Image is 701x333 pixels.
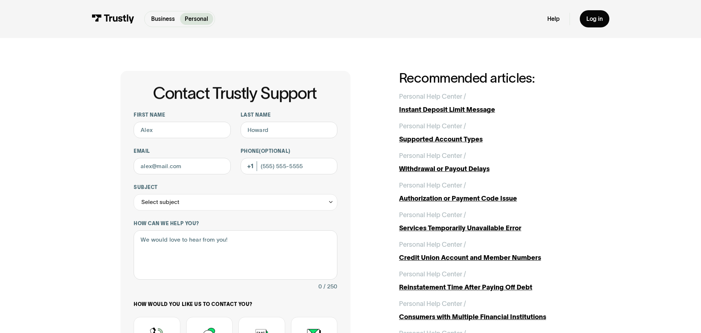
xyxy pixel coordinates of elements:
[399,121,466,131] div: Personal Help Center /
[141,197,179,207] div: Select subject
[259,148,290,154] span: (Optional)
[151,15,175,23] p: Business
[399,210,466,220] div: Personal Help Center /
[323,281,337,291] div: / 250
[399,181,581,204] a: Personal Help Center /Authorization or Payment Code Issue
[399,181,466,190] div: Personal Help Center /
[399,151,466,161] div: Personal Help Center /
[318,281,322,291] div: 0
[134,220,337,227] label: How can we help you?
[399,92,466,102] div: Personal Help Center /
[134,112,231,118] label: First name
[399,151,581,174] a: Personal Help Center /Withdrawal or Payout Delays
[134,122,231,138] input: Alex
[399,269,466,279] div: Personal Help Center /
[399,253,581,263] div: Credit Union Account and Member Numbers
[241,122,338,138] input: Howard
[399,210,581,233] a: Personal Help Center /Services Temporarily Unavailable Error
[241,158,338,174] input: (555) 555-5555
[134,184,337,191] label: Subject
[399,223,581,233] div: Services Temporarily Unavailable Error
[241,148,338,155] label: Phone
[547,15,560,23] a: Help
[399,283,581,292] div: Reinstatement Time After Paying Off Debt
[399,71,581,86] h2: Recommended articles:
[241,112,338,118] label: Last name
[180,13,213,25] a: Personal
[134,158,231,174] input: alex@mail.com
[399,299,466,309] div: Personal Help Center /
[399,240,466,250] div: Personal Help Center /
[399,194,581,204] div: Authorization or Payment Code Issue
[399,121,581,144] a: Personal Help Center /Supported Account Types
[399,299,581,322] a: Personal Help Center /Consumers with Multiple Financial Institutions
[134,194,337,211] div: Select subject
[399,312,581,322] div: Consumers with Multiple Financial Institutions
[586,15,603,23] div: Log in
[580,10,609,27] a: Log in
[185,15,208,23] p: Personal
[399,164,581,174] div: Withdrawal or Payout Delays
[146,13,180,25] a: Business
[92,14,134,23] img: Trustly Logo
[399,135,581,144] div: Supported Account Types
[134,148,231,155] label: Email
[134,301,337,308] label: How would you like us to contact you?
[399,105,581,115] div: Instant Deposit Limit Message
[399,240,581,263] a: Personal Help Center /Credit Union Account and Member Numbers
[399,269,581,292] a: Personal Help Center /Reinstatement Time After Paying Off Debt
[399,92,581,115] a: Personal Help Center /Instant Deposit Limit Message
[132,84,337,102] h1: Contact Trustly Support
